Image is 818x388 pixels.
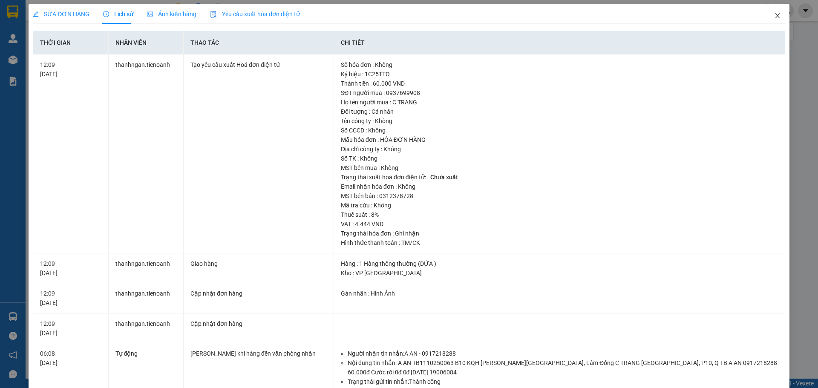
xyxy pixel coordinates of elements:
th: Chi tiết [334,31,785,55]
td: thanhngan.tienoanh [109,55,184,253]
span: Lịch sử [103,11,133,17]
span: close [774,12,781,19]
div: Giao hàng [190,259,327,268]
div: Số CCCD : Không [341,126,778,135]
div: Mã tra cứu : Không [341,201,778,210]
li: Nội dung tin nhắn: A AN TB1110250063 B10 KQH [PERSON_NAME][GEOGRAPHIC_DATA], Lâm Đồng C TRANG [GE... [348,358,778,377]
div: Đối tượng : Cá nhân [341,107,778,116]
th: Thời gian [33,31,108,55]
div: MST bên bán : 0312378728 [341,191,778,201]
div: Ký hiệu : 1C25TTO [341,69,778,79]
div: Cập nhật đơn hàng [190,319,327,328]
div: Họ tên người mua : C TRANG [341,98,778,107]
div: 12:09 [DATE] [40,289,101,308]
span: Ảnh kiện hàng [147,11,196,17]
div: 06:08 [DATE] [40,349,101,368]
div: Hàng : 1 Hàng thông thường (DỪA ) [341,259,778,268]
div: Gán nhãn : Hình Ảnh [341,289,778,298]
span: SỬA ĐƠN HÀNG [33,11,89,17]
li: Trạng thái gửi tin nhắn: Thành công [348,377,778,386]
div: 12:09 [DATE] [40,60,101,79]
div: Thành tiền : 60.000 VND [341,79,778,88]
div: Cập nhật đơn hàng [190,289,327,298]
li: Người nhận tin nhắn: A AN - 0917218288 [348,349,778,358]
span: clock-circle [103,11,109,17]
td: thanhngan.tienoanh [109,253,184,284]
td: thanhngan.tienoanh [109,313,184,344]
div: 12:09 [DATE] [40,259,101,278]
div: VAT : 4.444 VND [341,219,778,229]
button: Close [766,4,789,28]
th: Nhân viên [109,31,184,55]
div: Số TK : Không [341,154,778,163]
div: Tên công ty : Không [341,116,778,126]
div: Email nhận hóa đơn : Không [341,182,778,191]
div: Mẫu hóa đơn : HÓA ĐƠN HÀNG [341,135,778,144]
div: [PERSON_NAME] khi hàng đến văn phòng nhận [190,349,327,358]
div: 12:09 [DATE] [40,319,101,338]
div: Kho : VP [GEOGRAPHIC_DATA] [341,268,778,278]
span: edit [33,11,39,17]
img: icon [210,11,217,18]
div: Hình thức thanh toán : TM/CK [341,238,778,247]
div: MST bên mua : Không [341,163,778,172]
span: Chưa xuất [427,173,461,181]
div: Trạng thái xuất hoá đơn điện tử : [341,172,778,182]
span: Yêu cầu xuất hóa đơn điện tử [210,11,300,17]
div: Số hóa đơn : Không [341,60,778,69]
span: picture [147,11,153,17]
div: Trạng thái hóa đơn : Ghi nhận [341,229,778,238]
th: Thao tác [184,31,334,55]
div: Địa chỉ công ty : Không [341,144,778,154]
div: SĐT người mua : 0937699908 [341,88,778,98]
td: thanhngan.tienoanh [109,283,184,313]
div: Thuế suất : 8% [341,210,778,219]
div: Tạo yêu cầu xuất Hoá đơn điện tử [190,60,327,69]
